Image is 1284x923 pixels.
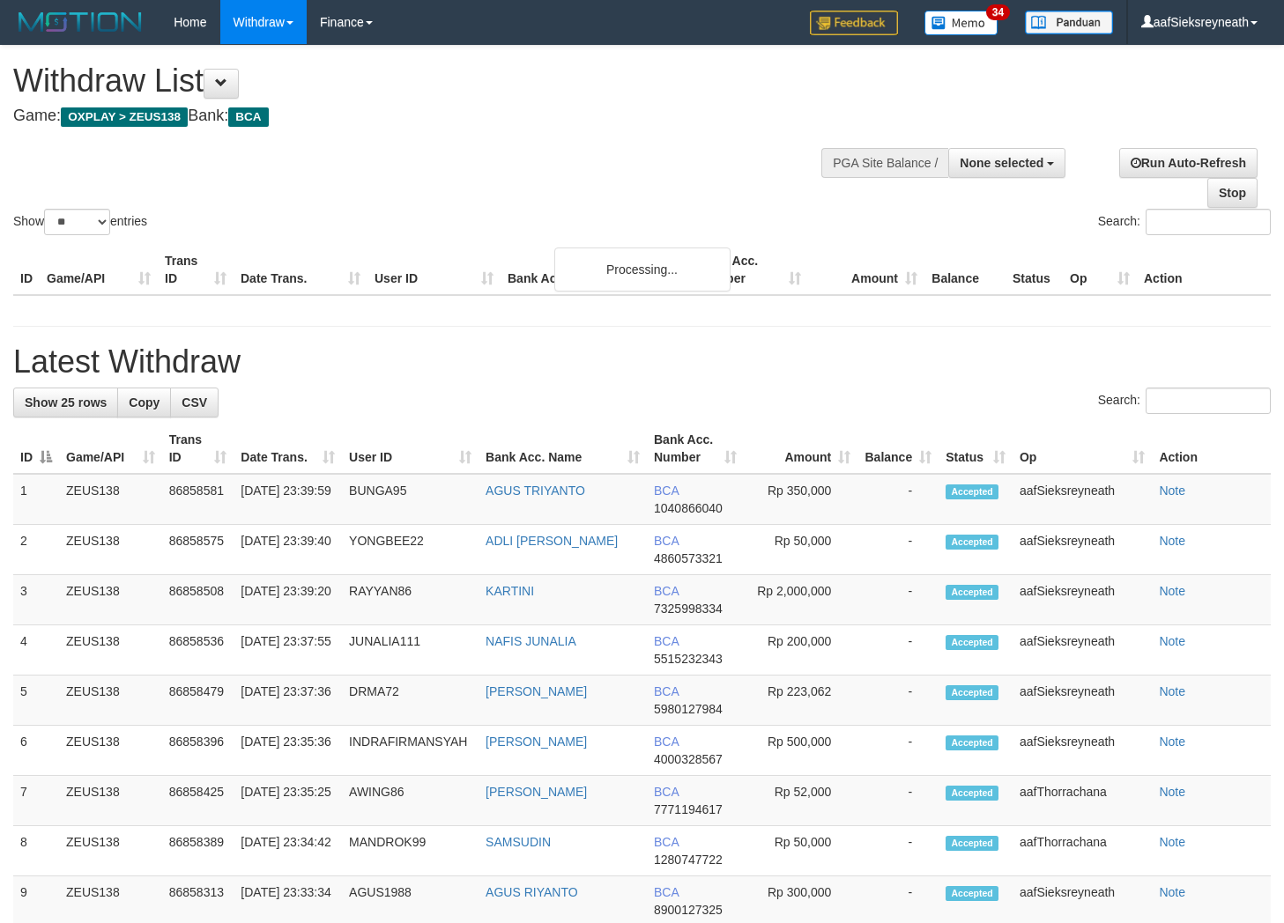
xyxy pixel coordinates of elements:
[486,584,534,598] a: KARTINI
[1207,178,1258,208] a: Stop
[1013,726,1152,776] td: aafSieksreyneath
[234,424,342,474] th: Date Trans.: activate to sort column ascending
[654,885,679,899] span: BCA
[857,424,939,474] th: Balance: activate to sort column ascending
[924,245,1006,295] th: Balance
[946,735,998,750] span: Accepted
[946,786,998,801] span: Accepted
[1159,584,1185,598] a: Note
[1013,625,1152,676] td: aafSieksreyneath
[13,474,59,525] td: 1
[1013,776,1152,826] td: aafThorrachana
[692,245,808,295] th: Bank Acc. Number
[960,156,1043,170] span: None selected
[1159,735,1185,749] a: Note
[13,575,59,625] td: 3
[744,525,857,575] td: Rp 50,000
[59,826,162,876] td: ZEUS138
[162,726,234,776] td: 86858396
[234,826,342,876] td: [DATE] 23:34:42
[1013,826,1152,876] td: aafThorrachana
[342,776,479,826] td: AWING86
[117,388,171,417] a: Copy
[162,676,234,726] td: 86858479
[13,726,59,776] td: 6
[234,676,342,726] td: [DATE] 23:37:36
[946,836,998,851] span: Accepted
[654,684,679,698] span: BCA
[486,484,585,498] a: AGUS TRIYANTO
[744,826,857,876] td: Rp 50,000
[744,676,857,726] td: Rp 223,062
[59,575,162,625] td: ZEUS138
[654,835,679,849] span: BCA
[857,726,939,776] td: -
[1159,835,1185,849] a: Note
[1098,388,1271,414] label: Search:
[501,245,692,295] th: Bank Acc. Name
[1159,534,1185,548] a: Note
[654,634,679,648] span: BCA
[59,525,162,575] td: ZEUS138
[234,525,342,575] td: [DATE] 23:39:40
[1013,525,1152,575] td: aafSieksreyneath
[13,676,59,726] td: 5
[158,245,234,295] th: Trans ID
[857,676,939,726] td: -
[13,107,838,125] h4: Game: Bank:
[342,826,479,876] td: MANDROK99
[13,525,59,575] td: 2
[486,785,587,799] a: [PERSON_NAME]
[234,245,367,295] th: Date Trans.
[342,575,479,625] td: RAYYAN86
[342,625,479,676] td: JUNALIA111
[486,885,578,899] a: AGUS RIYANTO
[61,107,188,127] span: OXPLAY > ZEUS138
[810,11,898,35] img: Feedback.jpg
[1159,634,1185,648] a: Note
[857,826,939,876] td: -
[13,625,59,676] td: 4
[162,575,234,625] td: 86858508
[654,802,723,816] span: Copy 7771194617 to clipboard
[654,584,679,598] span: BCA
[744,575,857,625] td: Rp 2,000,000
[654,702,723,716] span: Copy 5980127984 to clipboard
[342,474,479,525] td: BUNGA95
[946,685,998,700] span: Accepted
[857,776,939,826] td: -
[59,676,162,726] td: ZEUS138
[654,752,723,766] span: Copy 4000328567 to clipboard
[744,776,857,826] td: Rp 52,000
[13,424,59,474] th: ID: activate to sort column descending
[744,424,857,474] th: Amount: activate to sort column ascending
[486,735,587,749] a: [PERSON_NAME]
[234,625,342,676] td: [DATE] 23:37:55
[654,534,679,548] span: BCA
[857,625,939,676] td: -
[654,602,723,616] span: Copy 7325998334 to clipboard
[1137,245,1271,295] th: Action
[40,245,158,295] th: Game/API
[13,344,1271,380] h1: Latest Withdraw
[342,424,479,474] th: User ID: activate to sort column ascending
[367,245,501,295] th: User ID
[162,826,234,876] td: 86858389
[13,776,59,826] td: 7
[479,424,647,474] th: Bank Acc. Name: activate to sort column ascending
[744,625,857,676] td: Rp 200,000
[342,726,479,776] td: INDRAFIRMANSYAH
[170,388,219,417] a: CSV
[647,424,744,474] th: Bank Acc. Number: activate to sort column ascending
[1146,209,1271,235] input: Search:
[162,424,234,474] th: Trans ID: activate to sort column ascending
[946,635,998,650] span: Accepted
[1159,684,1185,698] a: Note
[654,484,679,498] span: BCA
[182,395,207,410] span: CSV
[486,835,551,849] a: SAMSUDIN
[744,474,857,525] td: Rp 350,000
[554,247,731,292] div: Processing...
[228,107,268,127] span: BCA
[59,726,162,776] td: ZEUS138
